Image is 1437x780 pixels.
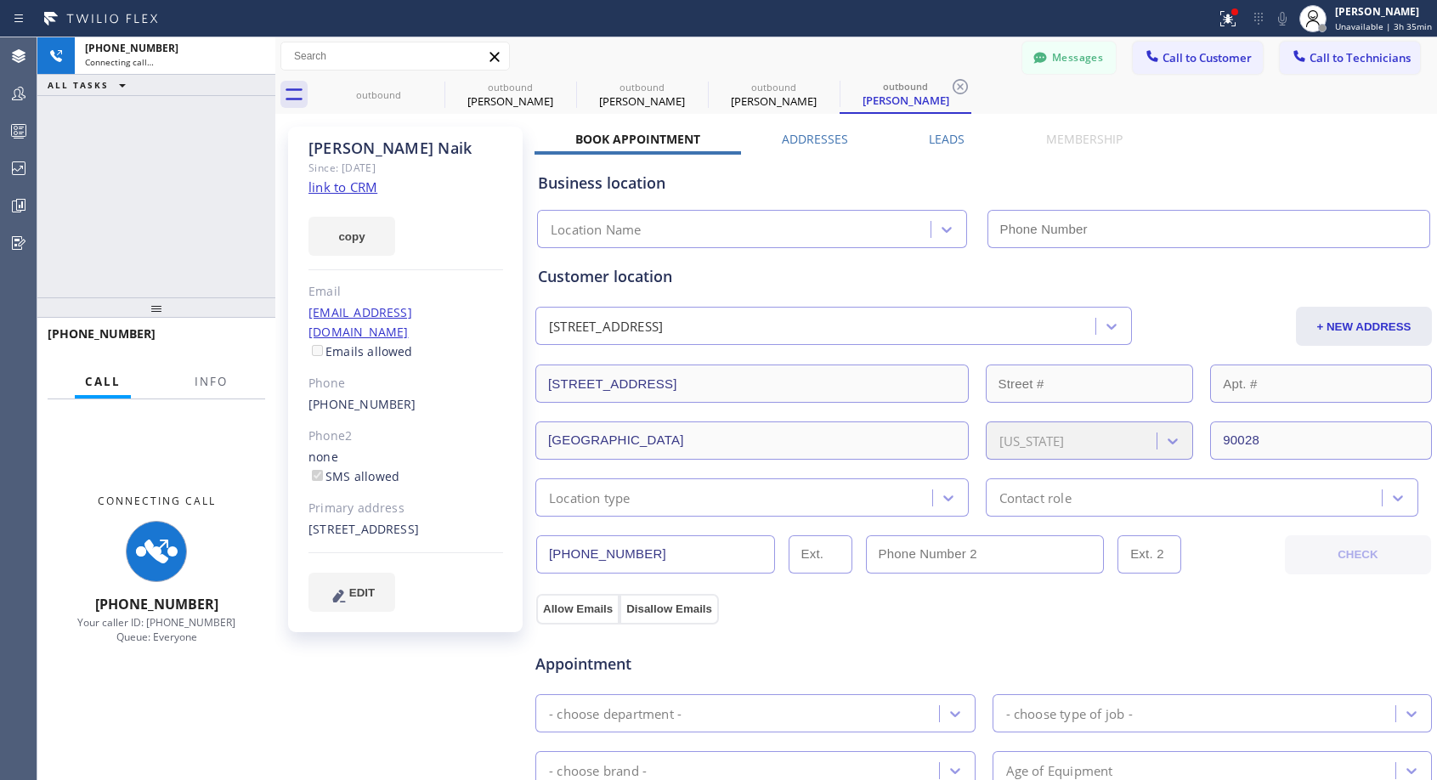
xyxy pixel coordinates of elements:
[1270,7,1294,31] button: Mute
[1335,4,1432,19] div: [PERSON_NAME]
[710,81,838,93] div: outbound
[314,88,443,101] div: outbound
[578,76,706,114] div: Peter Naik
[710,76,838,114] div: Peter Naik
[782,131,848,147] label: Addresses
[37,75,143,95] button: ALL TASKS
[308,343,413,359] label: Emails allowed
[578,93,706,109] div: [PERSON_NAME]
[1285,535,1431,574] button: CHECK
[85,41,178,55] span: [PHONE_NUMBER]
[308,138,503,158] div: [PERSON_NAME] Naik
[95,595,218,613] span: [PHONE_NUMBER]
[308,427,503,446] div: Phone2
[1006,704,1133,723] div: - choose type of job -
[987,210,1431,248] input: Phone Number
[1280,42,1420,74] button: Call to Technicians
[308,396,416,412] a: [PHONE_NUMBER]
[538,172,1429,195] div: Business location
[308,178,377,195] a: link to CRM
[48,79,109,91] span: ALL TASKS
[308,282,503,302] div: Email
[195,374,228,389] span: Info
[578,81,706,93] div: outbound
[446,81,574,93] div: outbound
[549,704,682,723] div: - choose department -
[308,158,503,178] div: Since: [DATE]
[841,76,970,112] div: Peter Naik
[536,594,619,625] button: Allow Emails
[619,594,719,625] button: Disallow Emails
[312,470,323,481] input: SMS allowed
[1022,42,1116,74] button: Messages
[1163,50,1252,65] span: Call to Customer
[1210,365,1432,403] input: Apt. #
[841,93,970,108] div: [PERSON_NAME]
[866,535,1105,574] input: Phone Number 2
[48,325,156,342] span: [PHONE_NUMBER]
[1133,42,1263,74] button: Call to Customer
[1296,307,1432,346] button: + NEW ADDRESS
[929,131,965,147] label: Leads
[308,520,503,540] div: [STREET_ADDRESS]
[312,345,323,356] input: Emails allowed
[535,653,832,675] span: Appointment
[308,499,503,518] div: Primary address
[308,573,395,612] button: EDIT
[349,586,375,599] span: EDIT
[1210,421,1432,460] input: ZIP
[1046,131,1123,147] label: Membership
[1117,535,1181,574] input: Ext. 2
[841,80,970,93] div: outbound
[710,93,838,109] div: [PERSON_NAME]
[75,365,131,398] button: Call
[1006,760,1113,780] div: Age of Equipment
[549,488,631,507] div: Location type
[549,760,647,780] div: - choose brand -
[575,131,700,147] label: Book Appointment
[98,494,216,508] span: Connecting Call
[77,615,235,644] span: Your caller ID: [PHONE_NUMBER] Queue: Everyone
[446,76,574,114] div: Peter Naik
[999,488,1072,507] div: Contact role
[789,535,852,574] input: Ext.
[308,304,412,340] a: [EMAIL_ADDRESS][DOMAIN_NAME]
[1310,50,1411,65] span: Call to Technicians
[986,365,1194,403] input: Street #
[85,374,121,389] span: Call
[535,421,969,460] input: City
[85,56,154,68] span: Connecting call…
[308,374,503,393] div: Phone
[184,365,238,398] button: Info
[535,365,969,403] input: Address
[549,317,663,336] div: [STREET_ADDRESS]
[308,448,503,487] div: none
[281,42,509,70] input: Search
[551,220,642,240] div: Location Name
[536,535,775,574] input: Phone Number
[308,468,399,484] label: SMS allowed
[446,93,574,109] div: [PERSON_NAME]
[538,265,1429,288] div: Customer location
[308,217,395,256] button: copy
[1335,20,1432,32] span: Unavailable | 3h 35min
